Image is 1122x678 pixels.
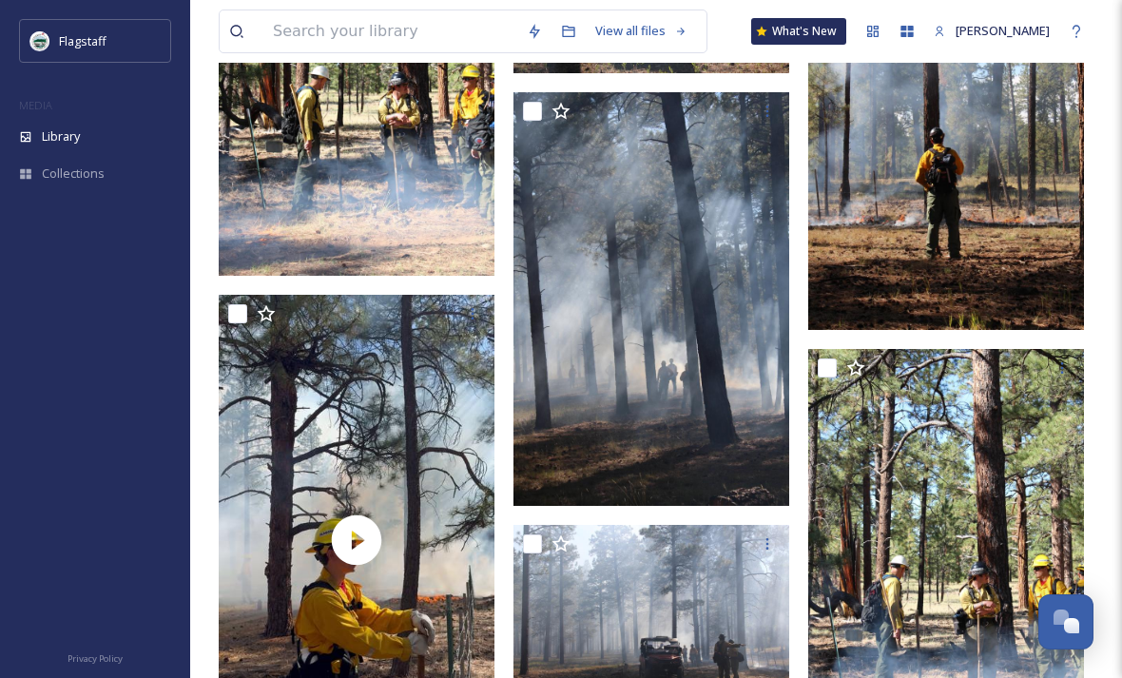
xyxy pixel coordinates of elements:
a: [PERSON_NAME] [924,12,1059,49]
a: Privacy Policy [68,646,123,668]
span: Library [42,127,80,145]
span: [PERSON_NAME] [956,22,1050,39]
img: images%20%282%29.jpeg [30,31,49,50]
button: Open Chat [1038,594,1093,649]
a: What's New [751,18,846,45]
span: Privacy Policy [68,652,123,665]
img: IMG_7025.jpeg [513,92,789,506]
span: Flagstaff [59,32,106,49]
span: Collections [42,165,105,183]
a: View all files [586,12,697,49]
span: MEDIA [19,98,52,112]
input: Search your library [263,10,517,52]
